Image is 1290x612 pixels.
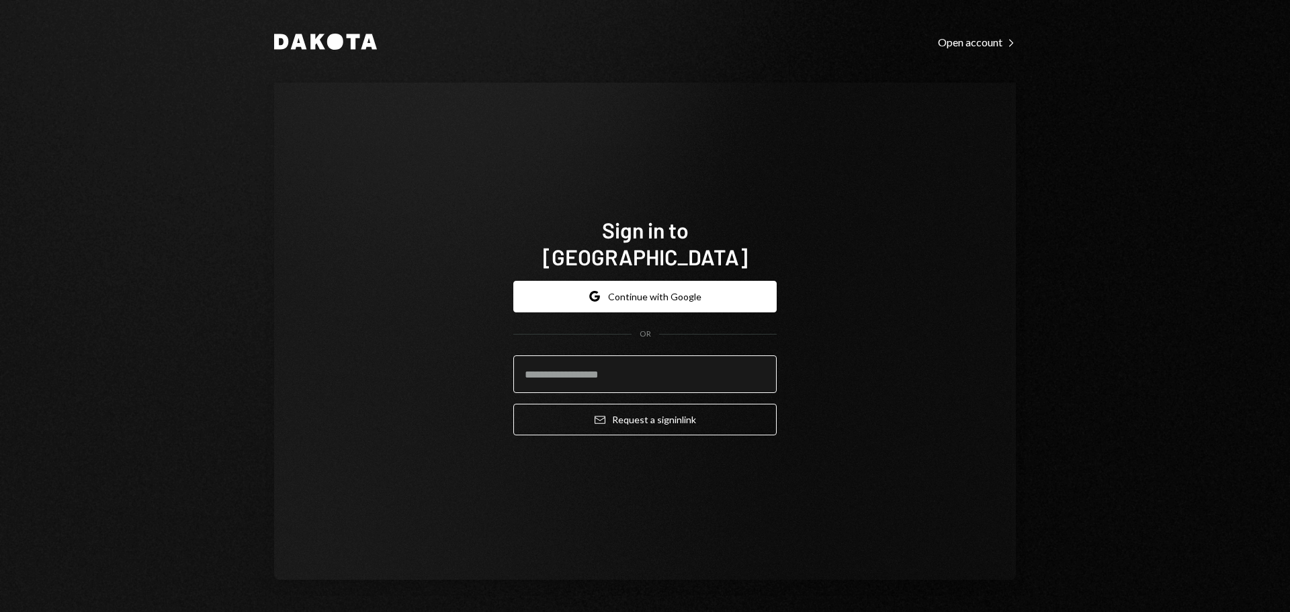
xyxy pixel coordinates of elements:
div: OR [640,329,651,340]
div: Open account [938,36,1016,49]
h1: Sign in to [GEOGRAPHIC_DATA] [513,216,777,270]
button: Request a signinlink [513,404,777,435]
button: Continue with Google [513,281,777,312]
a: Open account [938,34,1016,49]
